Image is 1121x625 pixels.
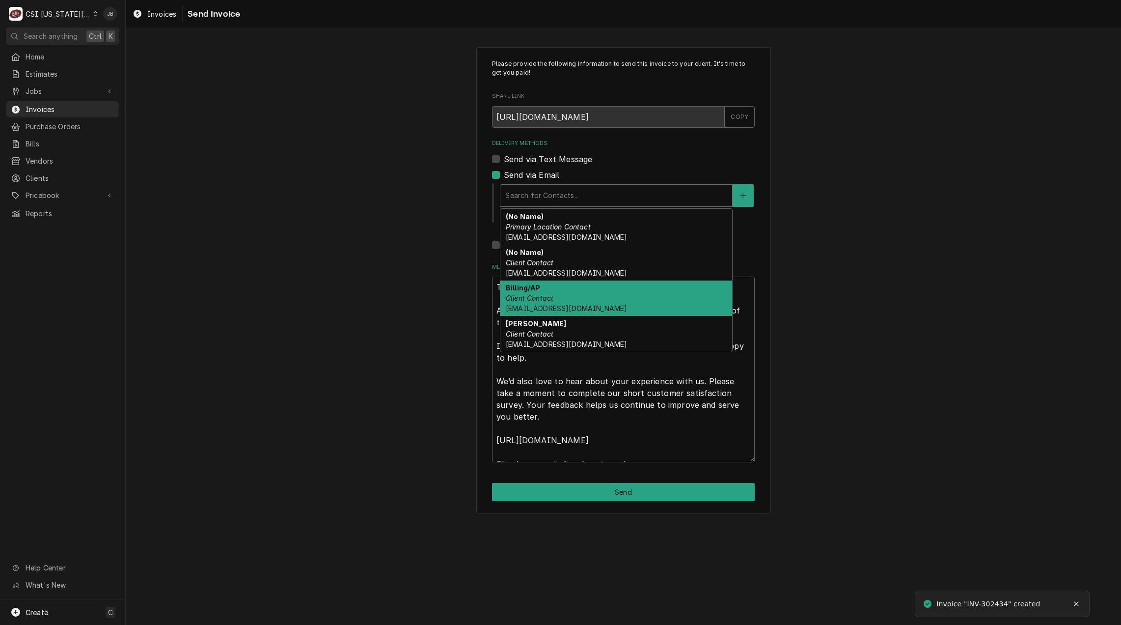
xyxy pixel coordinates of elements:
div: Button Group [492,483,755,501]
span: Purchase Orders [26,121,114,132]
span: Create [26,608,48,617]
em: Primary Location Contact [506,223,591,231]
span: Estimates [26,69,114,79]
em: Client Contact [506,330,553,338]
span: Jobs [26,86,100,96]
a: Reports [6,205,119,222]
a: Go to What's New [6,577,119,593]
span: K [109,31,113,41]
label: Send via Email [504,169,559,181]
div: Share Link [492,92,755,127]
a: Invoices [129,6,180,22]
div: CSI Kansas City's Avatar [9,7,23,21]
strong: (No Name) [506,212,544,221]
span: Bills [26,139,114,149]
span: Ctrl [89,31,102,41]
span: Invoices [26,104,114,114]
div: C [9,7,23,21]
span: Vendors [26,156,114,166]
em: Client Contact [506,258,553,267]
button: Create New Contact [733,184,753,207]
div: Delivery Methods [492,140,755,251]
textarea: Thank you for your business! Attached is your invoice, which includes a detailed summary of the w... [492,277,755,462]
a: Invoices [6,101,119,117]
div: CSI [US_STATE][GEOGRAPHIC_DATA] [26,9,90,19]
div: JB [103,7,117,21]
span: C [108,607,113,618]
label: Delivery Methods [492,140,755,147]
span: Invoices [147,9,176,19]
button: Send [492,483,755,501]
a: Estimates [6,66,119,82]
span: Help Center [26,563,113,573]
span: Reports [26,208,114,219]
strong: (No Name) [506,248,544,256]
a: Bills [6,136,119,152]
p: Please provide the following information to send this invoice to your client. It's time to get yo... [492,59,755,78]
a: Go to Help Center [6,560,119,576]
span: [EMAIL_ADDRESS][DOMAIN_NAME] [506,304,627,312]
span: What's New [26,580,113,590]
span: Pricebook [26,190,100,200]
strong: [PERSON_NAME] [506,319,566,328]
a: Home [6,49,119,65]
label: Share Link [492,92,755,100]
a: Go to Jobs [6,83,119,99]
div: Message to Client [492,263,755,462]
div: Button Group Row [492,483,755,501]
div: Invoice Send Form [492,59,755,462]
span: Send Invoice [185,7,240,21]
em: Client Contact [506,294,553,302]
label: Message to Client [492,263,755,271]
div: Joshua Bennett's Avatar [103,7,117,21]
label: Send via Text Message [504,153,592,165]
span: Search anything [24,31,78,41]
a: Purchase Orders [6,118,119,135]
button: COPY [724,106,755,128]
div: Invoice Send [476,47,771,514]
svg: Create New Contact [740,192,746,199]
a: Clients [6,170,119,186]
strong: Billing/AP [506,284,541,292]
span: [EMAIL_ADDRESS][DOMAIN_NAME] [506,340,627,348]
a: Go to Pricebook [6,187,119,203]
span: [EMAIL_ADDRESS][DOMAIN_NAME] [506,269,627,277]
span: [EMAIL_ADDRESS][DOMAIN_NAME] [506,233,627,241]
a: Vendors [6,153,119,169]
span: Home [26,52,114,62]
span: Clients [26,173,114,183]
div: Invoice "INV-302434" created [936,599,1041,609]
button: Search anythingCtrlK [6,28,119,45]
